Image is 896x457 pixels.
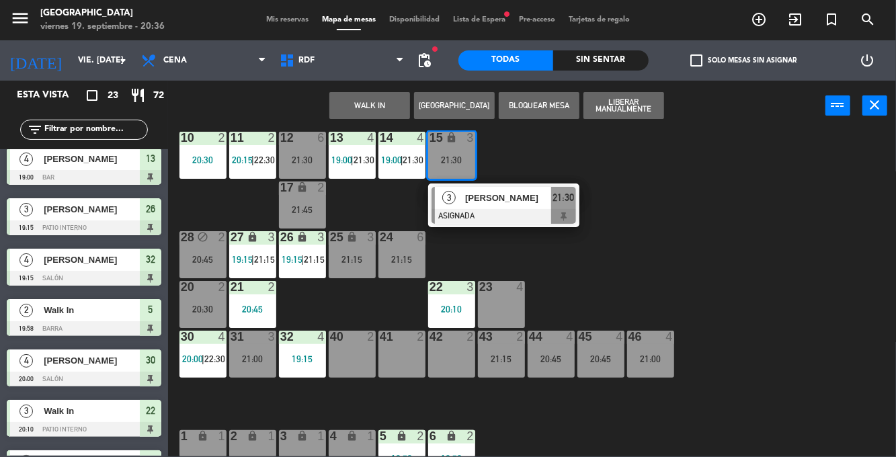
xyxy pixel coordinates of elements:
[446,16,512,24] span: Lista de Espera
[268,132,276,144] div: 2
[665,331,674,343] div: 4
[218,430,226,442] div: 1
[616,331,624,343] div: 4
[149,302,153,318] span: 5
[499,92,579,119] button: Bloquear Mesa
[115,52,131,69] i: arrow_drop_down
[380,132,380,144] div: 14
[279,354,326,364] div: 19:15
[19,405,33,418] span: 3
[787,11,803,28] i: exit_to_app
[19,153,33,166] span: 4
[19,354,33,368] span: 4
[146,352,155,368] span: 30
[197,430,208,442] i: lock
[280,430,281,442] div: 3
[346,231,358,243] i: lock
[479,331,480,343] div: 43
[825,95,850,116] button: power_input
[247,231,258,243] i: lock
[401,155,403,165] span: |
[512,16,562,24] span: Pre-acceso
[280,132,281,144] div: 12
[84,87,100,103] i: crop_square
[396,430,407,442] i: lock
[830,97,846,113] i: power_input
[108,88,118,103] span: 23
[317,231,325,243] div: 3
[296,430,308,442] i: lock
[382,16,446,24] span: Disponibilidad
[329,255,376,264] div: 21:15
[465,191,551,205] span: [PERSON_NAME]
[860,52,876,69] i: power_settings_new
[417,231,425,243] div: 6
[146,151,155,167] span: 13
[247,430,258,442] i: lock
[181,231,181,243] div: 28
[862,95,887,116] button: close
[346,430,358,442] i: lock
[354,155,374,165] span: 21:30
[43,122,147,137] input: Filtrar por nombre...
[823,11,840,28] i: turned_in_not
[282,254,302,265] span: 19:15
[181,331,181,343] div: 30
[229,304,276,314] div: 20:45
[479,281,480,293] div: 23
[197,231,208,243] i: block
[146,403,155,419] span: 22
[44,404,140,418] span: Walk In
[466,281,475,293] div: 3
[7,87,97,103] div: Esta vista
[553,50,649,71] div: Sin sentar
[417,52,433,69] span: pending_actions
[380,331,380,343] div: 41
[232,254,253,265] span: 19:15
[298,56,315,65] span: RDF
[202,354,204,364] span: |
[296,181,308,193] i: lock
[317,430,325,442] div: 1
[381,155,402,165] span: 19:00
[528,354,575,364] div: 20:45
[690,54,797,67] label: Solo mesas sin asignar
[218,132,226,144] div: 2
[529,331,530,343] div: 44
[44,202,140,216] span: [PERSON_NAME]
[280,181,281,194] div: 17
[478,354,525,364] div: 21:15
[10,8,30,33] button: menu
[146,251,155,267] span: 32
[251,254,254,265] span: |
[315,16,382,24] span: Mapa de mesas
[301,254,304,265] span: |
[204,354,225,364] span: 22:30
[27,122,43,138] i: filter_list
[179,155,227,165] div: 20:30
[229,354,276,364] div: 21:00
[367,132,375,144] div: 4
[562,16,637,24] span: Tarjetas de regalo
[860,11,876,28] i: search
[19,253,33,267] span: 4
[317,331,325,343] div: 4
[44,253,140,267] span: [PERSON_NAME]
[351,155,354,165] span: |
[516,281,524,293] div: 4
[432,45,440,53] span: fiber_manual_record
[19,304,33,317] span: 2
[181,430,181,442] div: 1
[428,304,475,314] div: 20:10
[218,331,226,343] div: 4
[367,430,375,442] div: 1
[867,97,883,113] i: close
[627,354,674,364] div: 21:00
